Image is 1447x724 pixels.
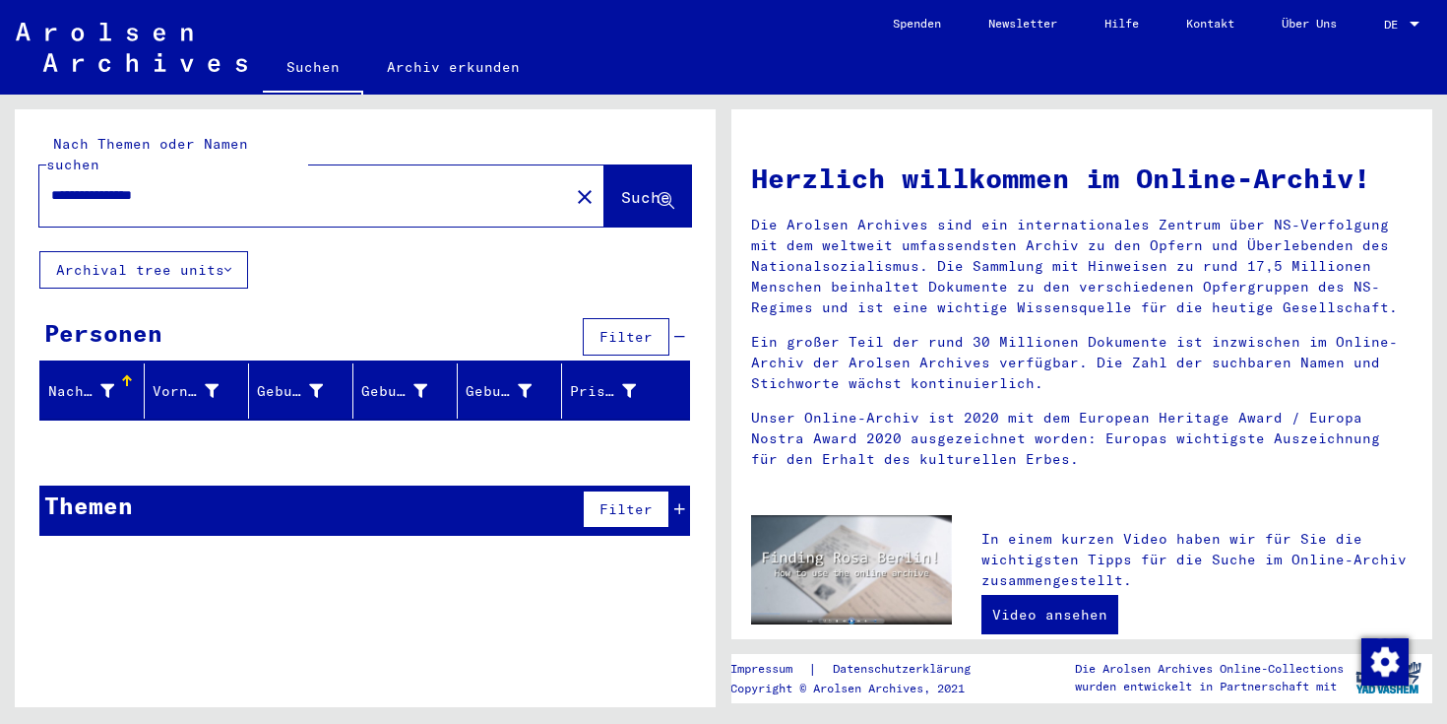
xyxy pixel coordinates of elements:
[599,500,653,518] span: Filter
[145,363,249,419] mat-header-cell: Vorname
[751,408,1413,470] p: Unser Online-Archiv ist 2020 mit dem European Heritage Award / Europa Nostra Award 2020 ausgezeic...
[1361,638,1409,686] img: Zustimmung ändern
[583,491,669,528] button: Filter
[44,488,133,523] div: Themen
[257,381,323,402] div: Geburtsname
[730,659,808,680] a: Impressum
[573,185,597,209] mat-icon: close
[981,529,1413,591] p: In einem kurzen Video haben wir für Sie die wichtigsten Tipps für die Suche im Online-Archiv zusa...
[153,381,219,402] div: Vorname
[570,381,636,402] div: Prisoner #
[599,328,653,346] span: Filter
[44,315,162,351] div: Personen
[730,680,994,697] p: Copyright © Arolsen Archives, 2021
[361,375,457,407] div: Geburt‏
[466,381,532,402] div: Geburtsdatum
[562,363,689,419] mat-header-cell: Prisoner #
[751,215,1413,318] p: Die Arolsen Archives sind ein internationales Zentrum über NS-Verfolgung mit dem weltweit umfasse...
[363,43,543,91] a: Archiv erkunden
[466,375,561,407] div: Geburtsdatum
[817,659,994,680] a: Datenschutzerklärung
[458,363,562,419] mat-header-cell: Geburtsdatum
[153,375,248,407] div: Vorname
[1075,660,1344,678] p: Die Arolsen Archives Online-Collections
[249,363,353,419] mat-header-cell: Geburtsname
[583,318,669,356] button: Filter
[1352,653,1425,702] img: yv_logo.png
[1075,678,1344,695] p: wurden entwickelt in Partnerschaft mit
[361,381,427,402] div: Geburt‏
[48,381,114,402] div: Nachname
[565,176,604,216] button: Clear
[621,187,670,207] span: Suche
[751,332,1413,394] p: Ein großer Teil der rund 30 Millionen Dokumente ist inzwischen im Online-Archiv der Arolsen Archi...
[604,165,691,227] button: Suche
[981,595,1118,634] a: Video ansehen
[1384,18,1406,32] span: DE
[570,375,665,407] div: Prisoner #
[751,515,952,625] img: video.jpg
[48,375,144,407] div: Nachname
[39,251,248,289] button: Archival tree units
[257,375,352,407] div: Geburtsname
[730,659,994,680] div: |
[263,43,363,95] a: Suchen
[46,135,248,173] mat-label: Nach Themen oder Namen suchen
[16,23,247,72] img: Arolsen_neg.svg
[353,363,458,419] mat-header-cell: Geburt‏
[40,363,145,419] mat-header-cell: Nachname
[751,158,1413,199] h1: Herzlich willkommen im Online-Archiv!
